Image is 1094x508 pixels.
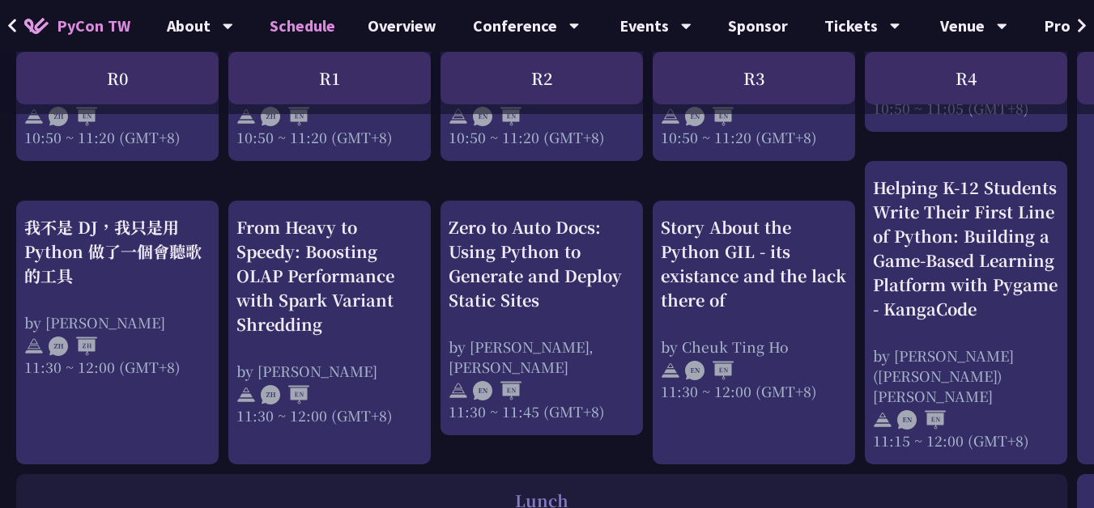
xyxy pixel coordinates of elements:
img: ENEN.5a408d1.svg [473,107,521,126]
div: 11:30 ~ 12:00 (GMT+8) [661,381,847,401]
div: 11:30 ~ 12:00 (GMT+8) [24,357,211,377]
a: Zero to Auto Docs: Using Python to Generate and Deploy Static Sites by [PERSON_NAME], [PERSON_NAM... [449,215,635,421]
img: ZHEN.371966e.svg [49,107,97,126]
img: ZHEN.371966e.svg [261,385,309,404]
div: 我不是 DJ，我只是用 Python 做了一個會聽歌的工具 [24,215,211,288]
div: by [PERSON_NAME], [PERSON_NAME] [449,337,635,377]
img: ENEN.5a408d1.svg [897,410,946,430]
img: Home icon of PyCon TW 2025 [24,18,49,34]
a: PyCon TW [8,6,147,46]
div: by [PERSON_NAME] [236,361,423,381]
div: R0 [16,52,219,104]
img: svg+xml;base64,PHN2ZyB4bWxucz0iaHR0cDovL3d3dy53My5vcmcvMjAwMC9zdmciIHdpZHRoPSIyNCIgaGVpZ2h0PSIyNC... [236,107,256,126]
div: 10:50 ~ 11:20 (GMT+8) [661,127,847,147]
img: ENEN.5a408d1.svg [473,381,521,400]
div: Helping K-12 Students Write Their First Line of Python: Building a Game-Based Learning Platform w... [873,176,1059,321]
img: svg+xml;base64,PHN2ZyB4bWxucz0iaHR0cDovL3d3dy53My5vcmcvMjAwMC9zdmciIHdpZHRoPSIyNCIgaGVpZ2h0PSIyNC... [24,337,44,356]
img: ZHZH.38617ef.svg [49,337,97,356]
a: Helping K-12 Students Write Their First Line of Python: Building a Game-Based Learning Platform w... [873,176,1059,451]
a: From Heavy to Speedy: Boosting OLAP Performance with Spark Variant Shredding by [PERSON_NAME] 11:... [236,215,423,451]
div: From Heavy to Speedy: Boosting OLAP Performance with Spark Variant Shredding [236,215,423,337]
div: by [PERSON_NAME] [24,312,211,332]
img: svg+xml;base64,PHN2ZyB4bWxucz0iaHR0cDovL3d3dy53My5vcmcvMjAwMC9zdmciIHdpZHRoPSIyNCIgaGVpZ2h0PSIyNC... [449,381,468,400]
div: 10:50 ~ 11:20 (GMT+8) [236,127,423,147]
img: ZHEN.371966e.svg [261,107,309,126]
div: 10:50 ~ 11:20 (GMT+8) [24,127,211,147]
img: ENEN.5a408d1.svg [685,107,734,126]
img: svg+xml;base64,PHN2ZyB4bWxucz0iaHR0cDovL3d3dy53My5vcmcvMjAwMC9zdmciIHdpZHRoPSIyNCIgaGVpZ2h0PSIyNC... [661,361,680,380]
div: by Cheuk Ting Ho [661,337,847,357]
div: Zero to Auto Docs: Using Python to Generate and Deploy Static Sites [449,215,635,312]
img: svg+xml;base64,PHN2ZyB4bWxucz0iaHR0cDovL3d3dy53My5vcmcvMjAwMC9zdmciIHdpZHRoPSIyNCIgaGVpZ2h0PSIyNC... [661,107,680,126]
div: 11:15 ~ 12:00 (GMT+8) [873,430,1059,451]
img: svg+xml;base64,PHN2ZyB4bWxucz0iaHR0cDovL3d3dy53My5vcmcvMjAwMC9zdmciIHdpZHRoPSIyNCIgaGVpZ2h0PSIyNC... [449,107,468,126]
img: svg+xml;base64,PHN2ZyB4bWxucz0iaHR0cDovL3d3dy53My5vcmcvMjAwMC9zdmciIHdpZHRoPSIyNCIgaGVpZ2h0PSIyNC... [24,107,44,126]
div: R1 [228,52,431,104]
img: svg+xml;base64,PHN2ZyB4bWxucz0iaHR0cDovL3d3dy53My5vcmcvMjAwMC9zdmciIHdpZHRoPSIyNCIgaGVpZ2h0PSIyNC... [236,385,256,404]
div: Story About the Python GIL - its existance and the lack there of [661,215,847,312]
div: 11:30 ~ 12:00 (GMT+8) [236,405,423,425]
div: R3 [653,52,855,104]
a: 我不是 DJ，我只是用 Python 做了一個會聽歌的工具 by [PERSON_NAME] 11:30 ~ 12:00 (GMT+8) [24,215,211,451]
div: by [PERSON_NAME] ([PERSON_NAME]) [PERSON_NAME] [873,345,1059,406]
div: R2 [441,52,643,104]
span: PyCon TW [57,14,130,38]
img: ENEN.5a408d1.svg [685,361,734,380]
div: 11:30 ~ 11:45 (GMT+8) [449,401,635,421]
a: Story About the Python GIL - its existance and the lack there of by Cheuk Ting Ho 11:30 ~ 12:00 (... [661,215,847,451]
img: svg+xml;base64,PHN2ZyB4bWxucz0iaHR0cDovL3d3dy53My5vcmcvMjAwMC9zdmciIHdpZHRoPSIyNCIgaGVpZ2h0PSIyNC... [873,410,892,430]
div: 10:50 ~ 11:20 (GMT+8) [449,127,635,147]
div: R4 [865,52,1067,104]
